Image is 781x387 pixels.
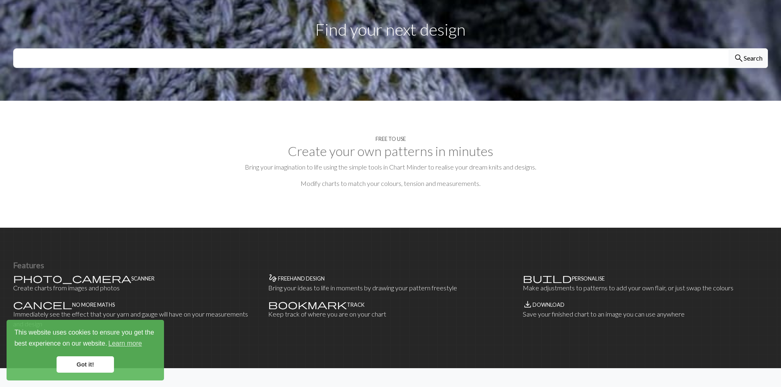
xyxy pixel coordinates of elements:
p: Create charts from images and photos [13,283,258,293]
h3: Features [13,260,768,270]
p: Make adjustments to patterns to add your own flair, or just swap the colours [523,283,768,293]
h4: Download [533,302,565,308]
h4: No more maths [72,302,115,308]
span: cancel [13,299,72,310]
a: dismiss cookie message [57,356,114,373]
p: Bring your imagination to life using the simple tools in Chart Minder to realise your dream knits... [13,162,768,172]
span: gesture [268,272,278,284]
p: Keep track of where you are on your chart [268,309,513,319]
h4: Freehand design [278,276,325,282]
span: save_alt [523,299,533,310]
span: photo_camera [13,272,131,284]
button: Search [729,48,768,68]
p: Save your finished chart to an image you can use anywhere [523,309,768,319]
h4: Free to use [376,136,406,142]
h4: Scanner [131,276,155,282]
span: bookmark [268,299,347,310]
h4: Track [347,302,364,308]
div: cookieconsent [7,320,164,380]
span: This website uses cookies to ensure you get the best experience on our website. [14,328,156,350]
span: build [523,272,572,284]
a: learn more about cookies [107,337,143,350]
h4: Personalise [572,276,605,282]
p: Find your next design [13,17,768,42]
p: Immediately see the effect that your yarn and gauge will have on your measurements and design [13,309,258,329]
span: search [734,52,744,64]
p: Bring your ideas to life in moments by drawing your pattern freestyle [268,283,513,293]
p: Modify charts to match your colours, tension and measurements. [13,179,768,188]
h2: Create your own patterns in minutes [13,143,768,159]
